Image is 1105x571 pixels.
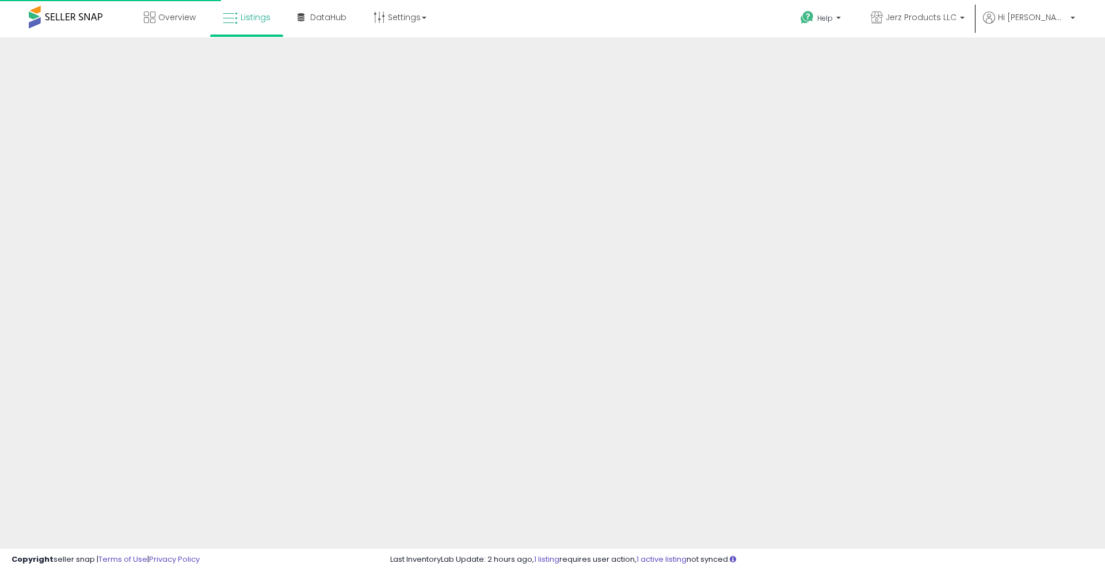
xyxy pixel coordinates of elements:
[791,2,852,37] a: Help
[886,12,957,23] span: Jerz Products LLC
[998,12,1067,23] span: Hi [PERSON_NAME]
[158,12,196,23] span: Overview
[800,10,814,25] i: Get Help
[983,12,1075,37] a: Hi [PERSON_NAME]
[310,12,346,23] span: DataHub
[817,13,833,23] span: Help
[241,12,270,23] span: Listings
